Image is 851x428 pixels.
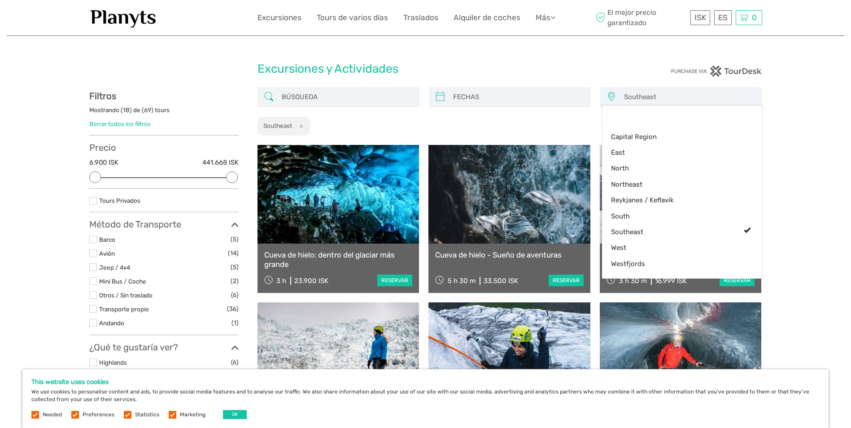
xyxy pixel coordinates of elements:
[99,278,146,285] a: Mini Bus / Coche
[611,212,738,221] span: South
[144,106,151,114] label: 69
[294,277,328,285] div: 23.900 ISK
[99,359,127,366] a: Highlands
[89,142,239,153] h3: Precio
[202,158,239,167] label: 441.668 ISK
[619,277,647,285] span: 3 h 30 m
[620,90,758,105] button: Southeast
[448,277,476,285] span: 5 h 30 m
[89,219,239,230] h3: Método de Transporte
[13,16,101,23] p: We're away right now. Please check back later!
[135,411,159,419] label: Statistics
[89,120,151,127] a: Borrar todos los filtros
[99,292,153,299] a: Otros / Sin traslado
[83,411,114,419] label: Preferences
[611,259,738,269] span: Westfjords
[454,11,520,24] a: Alquiler de coches
[89,158,118,167] label: 6.900 ISK
[611,243,738,253] span: West
[22,369,829,428] div: We use cookies to personalise content and ads, to provide social media features and to analyse ou...
[594,8,688,27] span: El mejor precio garantizado
[231,357,239,367] span: (6)
[720,275,755,286] a: reservar
[403,11,438,24] a: Traslados
[231,318,239,328] span: (1)
[99,264,130,271] a: Jeep / 4x4
[263,122,292,129] h2: Southeast
[714,10,732,25] div: ES
[611,164,738,173] span: North
[231,290,239,300] span: (6)
[89,342,239,353] h3: ¿Qué te gustaría ver?
[264,250,413,269] a: Cueva de hielo: dentro del glaciar más grande
[484,277,518,285] div: 33.500 ISK
[655,277,687,285] div: 16.999 ISK
[549,275,584,286] a: reservar
[89,91,116,101] strong: Filtros
[99,250,115,257] a: Avión
[103,14,114,25] button: Open LiveChat chat widget
[31,378,820,386] h5: This website uses cookies
[694,13,706,22] span: ISK
[611,148,738,157] span: East
[231,234,239,245] span: (5)
[227,304,239,314] span: (36)
[435,250,584,259] a: Cueva de hielo - Sueño de aventuras
[99,197,140,204] a: Tours Privados
[257,11,301,24] a: Excursiones
[607,109,757,123] input: Search
[293,121,305,131] button: x
[276,277,286,285] span: 3 h
[99,319,124,327] a: Andando
[231,262,239,272] span: (5)
[231,276,239,286] span: (2)
[611,132,738,142] span: Capital Region
[223,410,247,419] button: OK
[89,106,239,120] div: Mostrando ( ) de ( ) tours
[450,89,586,105] input: FECHAS
[611,196,738,205] span: Reykjanes / Keflavík
[611,180,738,189] span: Northeast
[536,11,555,24] a: Más
[377,275,412,286] a: reservar
[278,89,415,105] input: BÚSQUEDA
[317,11,388,24] a: Tours de varios días
[257,62,594,76] h1: Excursiones y Actividades
[123,106,130,114] label: 18
[671,66,762,77] img: PurchaseViaTourDesk.png
[89,7,157,29] img: 1453-555b4ac7-172b-4ae9-927d-298d0724a4f4_logo_small.jpg
[99,236,115,243] a: Barco
[180,411,205,419] label: Marketing
[751,13,758,22] span: 0
[43,411,62,419] label: Needed
[228,248,239,258] span: (14)
[611,227,738,237] span: Southeast
[99,306,149,313] a: Transporte propio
